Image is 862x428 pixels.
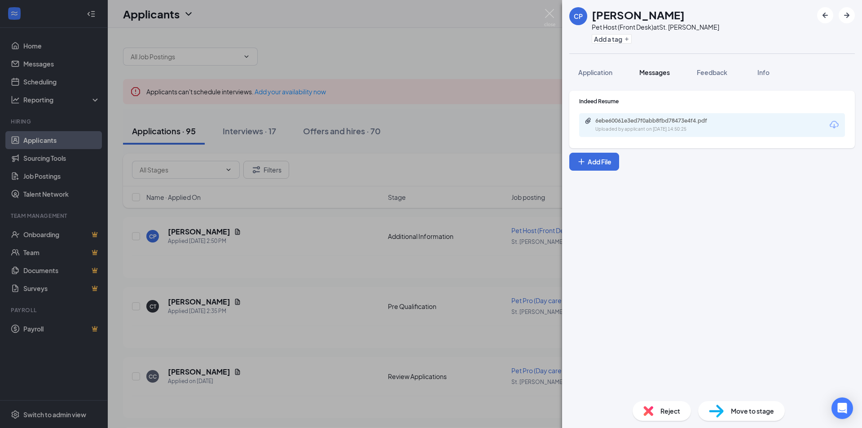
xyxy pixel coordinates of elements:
[585,117,730,133] a: Paperclip6ebe60061e3ed7f0abb8fbd78473e4f4.pdfUploaded by applicant on [DATE] 14:50:25
[829,119,840,130] svg: Download
[592,7,685,22] h1: [PERSON_NAME]
[577,157,586,166] svg: Plus
[660,406,680,416] span: Reject
[624,36,629,42] svg: Plus
[595,126,730,133] div: Uploaded by applicant on [DATE] 14:50:25
[592,34,632,44] button: PlusAdd a tag
[569,153,619,171] button: Add FilePlus
[757,68,770,76] span: Info
[579,97,845,105] div: Indeed Resume
[831,397,853,419] div: Open Intercom Messenger
[585,117,592,124] svg: Paperclip
[817,7,833,23] button: ArrowLeftNew
[841,10,852,21] svg: ArrowRight
[639,68,670,76] span: Messages
[595,117,721,124] div: 6ebe60061e3ed7f0abb8fbd78473e4f4.pdf
[820,10,831,21] svg: ArrowLeftNew
[574,12,583,21] div: CP
[592,22,719,31] div: Pet Host (Front Desk) at St. [PERSON_NAME]
[697,68,727,76] span: Feedback
[731,406,774,416] span: Move to stage
[578,68,612,76] span: Application
[839,7,855,23] button: ArrowRight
